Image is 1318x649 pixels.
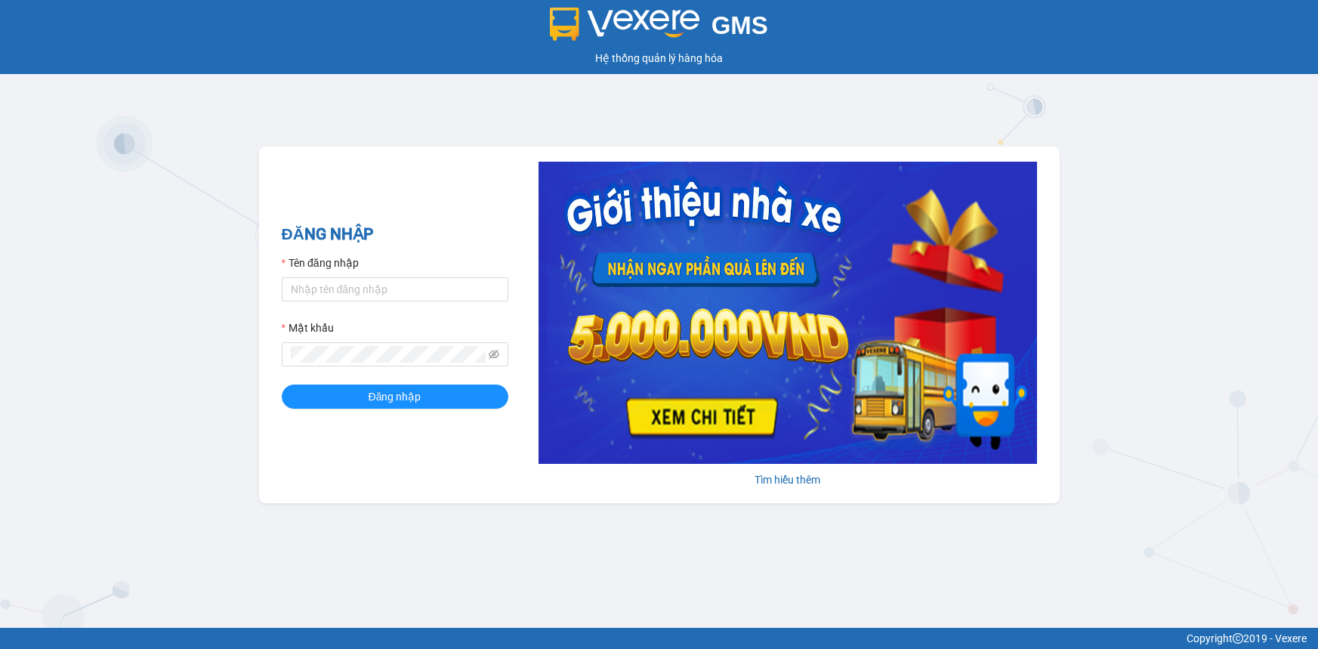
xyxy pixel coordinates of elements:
button: Đăng nhập [282,385,508,409]
div: Tìm hiểu thêm [539,471,1037,488]
span: GMS [711,11,768,39]
h2: ĐĂNG NHẬP [282,222,508,247]
span: Đăng nhập [369,388,421,405]
div: Hệ thống quản lý hàng hóa [4,50,1314,66]
img: logo 2 [550,8,699,41]
label: Tên đăng nhập [282,255,359,271]
div: Copyright 2019 - Vexere [11,630,1307,647]
input: Mật khẩu [291,346,486,363]
input: Tên đăng nhập [282,277,508,301]
label: Mật khẩu [282,320,334,336]
span: eye-invisible [489,349,499,360]
img: banner-0 [539,162,1037,464]
a: GMS [550,23,768,35]
span: copyright [1233,633,1243,644]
